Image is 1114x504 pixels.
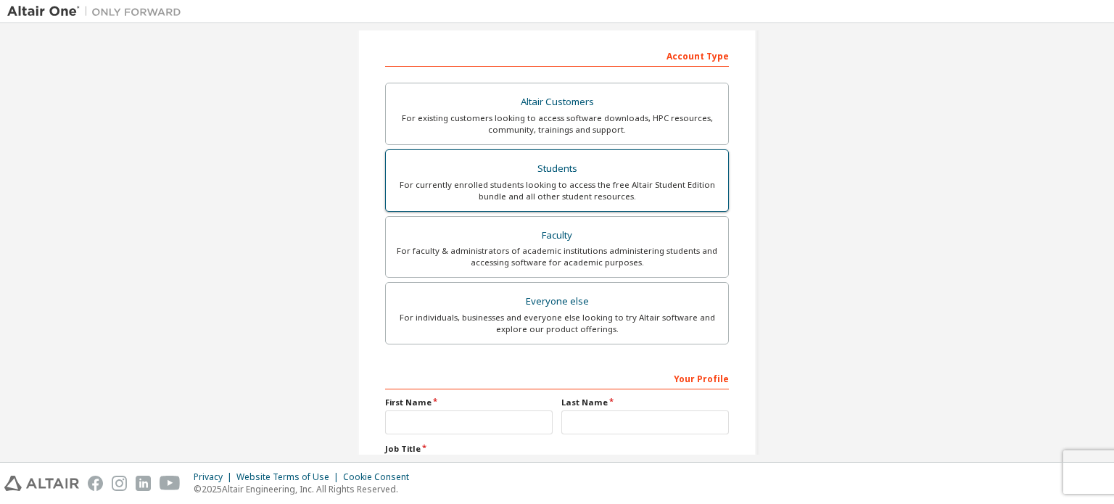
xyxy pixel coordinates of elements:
[160,476,181,491] img: youtube.svg
[385,366,729,389] div: Your Profile
[343,471,418,483] div: Cookie Consent
[395,292,719,312] div: Everyone else
[395,179,719,202] div: For currently enrolled students looking to access the free Altair Student Edition bundle and all ...
[395,112,719,136] div: For existing customers looking to access software downloads, HPC resources, community, trainings ...
[194,471,236,483] div: Privacy
[236,471,343,483] div: Website Terms of Use
[7,4,189,19] img: Altair One
[395,92,719,112] div: Altair Customers
[395,159,719,179] div: Students
[395,312,719,335] div: For individuals, businesses and everyone else looking to try Altair software and explore our prod...
[194,483,418,495] p: © 2025 Altair Engineering, Inc. All Rights Reserved.
[385,397,553,408] label: First Name
[136,476,151,491] img: linkedin.svg
[385,443,729,455] label: Job Title
[112,476,127,491] img: instagram.svg
[395,245,719,268] div: For faculty & administrators of academic institutions administering students and accessing softwa...
[88,476,103,491] img: facebook.svg
[561,397,729,408] label: Last Name
[395,226,719,246] div: Faculty
[385,44,729,67] div: Account Type
[4,476,79,491] img: altair_logo.svg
